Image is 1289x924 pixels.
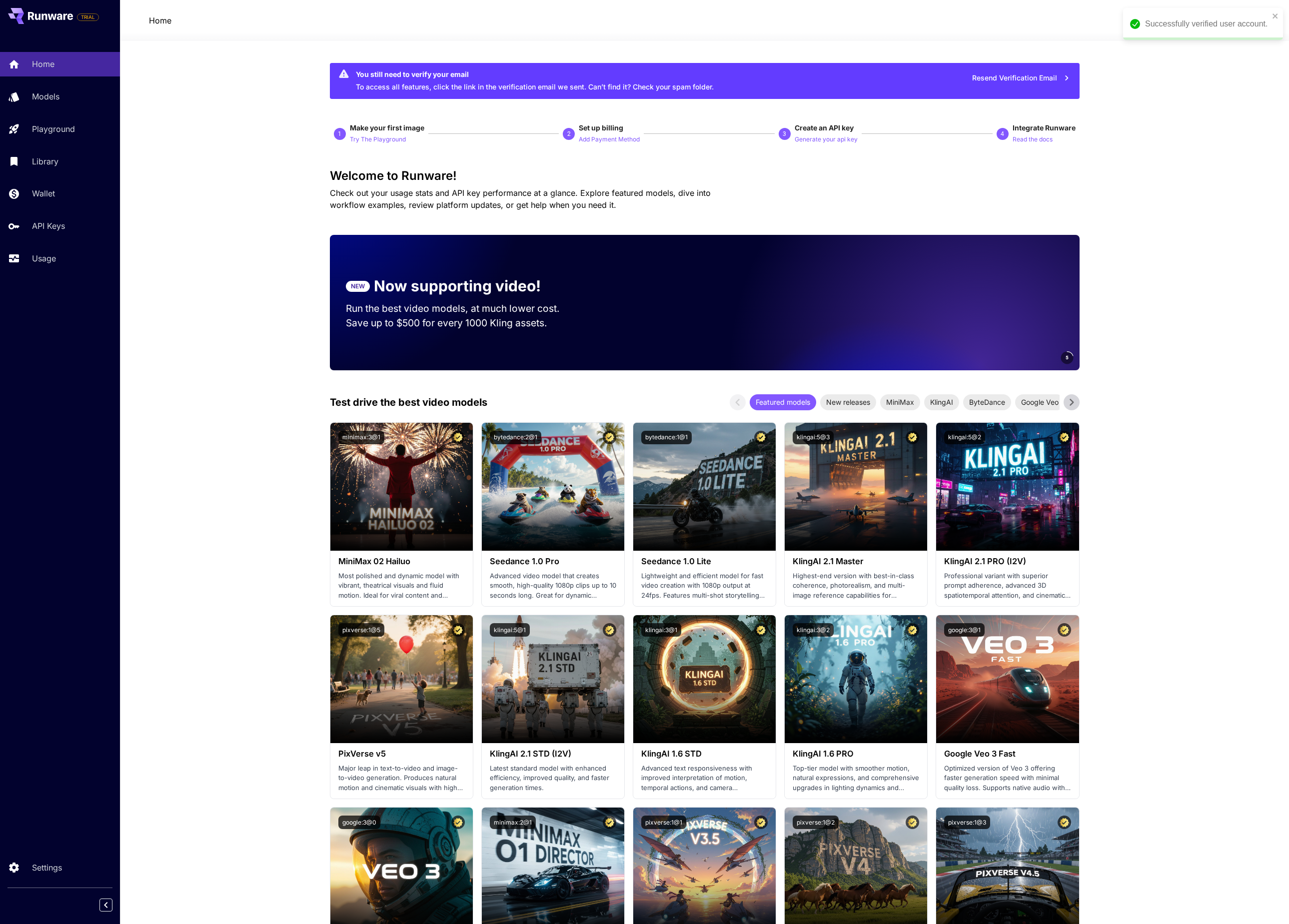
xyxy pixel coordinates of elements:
[633,615,776,743] img: alt
[924,397,959,407] span: KlingAI
[785,615,927,743] img: alt
[338,623,384,637] button: pixverse:1@5
[1058,816,1071,829] button: Certified Model – Vetted for best performance and includes a commercial license.
[880,394,920,410] div: MiniMax
[32,252,56,264] p: Usage
[754,623,768,637] button: Certified Model – Vetted for best performance and includes a commercial license.
[793,431,834,444] button: klingai:5@3
[490,764,616,793] p: Latest standard model with enhanced efficiency, improved quality, and faster generation times.
[1058,623,1071,637] button: Certified Model – Vetted for best performance and includes a commercial license.
[793,749,919,759] h3: KlingAI 1.6 PRO
[963,394,1011,410] div: ByteDance
[795,123,854,132] span: Create an API key
[490,816,536,829] button: minimax:2@1
[944,816,990,829] button: pixverse:1@3
[330,188,711,210] span: Check out your usage stats and API key performance at a glance. Explore featured models, dive int...
[330,169,1080,183] h3: Welcome to Runware!
[936,423,1079,551] img: alt
[77,13,98,21] span: TRIAL
[374,275,541,297] p: Now supporting video!
[32,220,65,232] p: API Keys
[490,557,616,566] h3: Seedance 1.0 Pro
[350,135,406,144] p: Try The Playground
[330,423,473,551] img: alt
[944,623,985,637] button: google:3@1
[338,816,380,829] button: google:3@0
[350,133,406,145] button: Try The Playground
[579,135,640,144] p: Add Payment Method
[641,623,681,637] button: klingai:3@1
[579,133,640,145] button: Add Payment Method
[356,69,714,79] div: You still need to verify your email
[944,764,1071,793] p: Optimized version of Veo 3 offering faster generation speed with minimal quality loss. Supports n...
[1001,129,1004,138] p: 4
[490,623,530,637] button: klingai:5@1
[451,816,465,829] button: Certified Model – Vetted for best performance and includes a commercial license.
[350,123,424,132] span: Make your first image
[603,816,616,829] button: Certified Model – Vetted for best performance and includes a commercial license.
[880,397,920,407] span: MiniMax
[750,397,816,407] span: Featured models
[32,123,75,135] p: Playground
[793,623,834,637] button: klingai:3@2
[490,431,541,444] button: bytedance:2@1
[641,816,686,829] button: pixverse:1@1
[1013,135,1053,144] p: Read the docs
[346,301,579,316] p: Run the best video models, at much lower cost.
[793,571,919,601] p: Highest-end version with best-in-class coherence, photorealism, and multi-image reference capabil...
[944,749,1071,759] h3: Google Veo 3 Fast
[1066,354,1069,361] span: 5
[944,571,1071,601] p: Professional variant with superior prompt adherence, advanced 3D spatiotemporal attention, and ci...
[820,394,876,410] div: New releases
[795,135,858,144] p: Generate your api key
[754,431,768,444] button: Certified Model – Vetted for best performance and includes a commercial license.
[482,615,624,743] img: alt
[603,431,616,444] button: Certified Model – Vetted for best performance and includes a commercial license.
[793,816,839,829] button: pixverse:1@2
[567,129,571,138] p: 2
[32,155,58,167] p: Library
[936,615,1079,743] img: alt
[330,395,487,410] p: Test drive the best video models
[338,571,465,601] p: Most polished and dynamic model with vibrant, theatrical visuals and fluid motion. Ideal for vira...
[490,749,616,759] h3: KlingAI 2.1 STD (I2V)
[1015,394,1065,410] div: Google Veo
[641,749,768,759] h3: KlingAI 1.6 STD
[32,187,55,199] p: Wallet
[785,423,927,551] img: alt
[1272,12,1279,20] button: close
[32,862,62,874] p: Settings
[750,394,816,410] div: Featured models
[641,764,768,793] p: Advanced text responsiveness with improved interpretation of motion, temporal actions, and camera...
[32,58,54,70] p: Home
[451,623,465,637] button: Certified Model – Vetted for best performance and includes a commercial license.
[1013,123,1076,132] span: Integrate Runware
[1013,133,1053,145] button: Read the docs
[641,431,692,444] button: bytedance:1@1
[603,623,616,637] button: Certified Model – Vetted for best performance and includes a commercial license.
[906,623,919,637] button: Certified Model – Vetted for best performance and includes a commercial license.
[963,397,1011,407] span: ByteDance
[149,14,171,26] a: Home
[338,557,465,566] h3: MiniMax 02 Hailuo
[330,615,473,743] img: alt
[356,66,714,96] div: To access all features, click the link in the verification email we sent. Can’t find it? Check yo...
[77,11,99,23] span: Add your payment card to enable full platform functionality.
[641,571,768,601] p: Lightweight and efficient model for fast video creation with 1080p output at 24fps. Features mult...
[783,129,786,138] p: 3
[944,431,985,444] button: klingai:5@2
[338,764,465,793] p: Major leap in text-to-video and image-to-video generation. Produces natural motion and cinematic ...
[754,816,768,829] button: Certified Model – Vetted for best performance and includes a commercial license.
[906,431,919,444] button: Certified Model – Vetted for best performance and includes a commercial license.
[820,397,876,407] span: New releases
[944,557,1071,566] h3: KlingAI 2.1 PRO (I2V)
[793,764,919,793] p: Top-tier model with smoother motion, natural expressions, and comprehensive upgrades in lighting ...
[1058,431,1071,444] button: Certified Model – Vetted for best performance and includes a commercial license.
[1145,18,1269,30] div: Successfully verified user account.
[346,316,579,330] p: Save up to $500 for every 1000 Kling assets.
[338,129,341,138] p: 1
[107,896,120,914] div: Collapse sidebar
[924,394,959,410] div: KlingAI
[149,14,171,26] nav: breadcrumb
